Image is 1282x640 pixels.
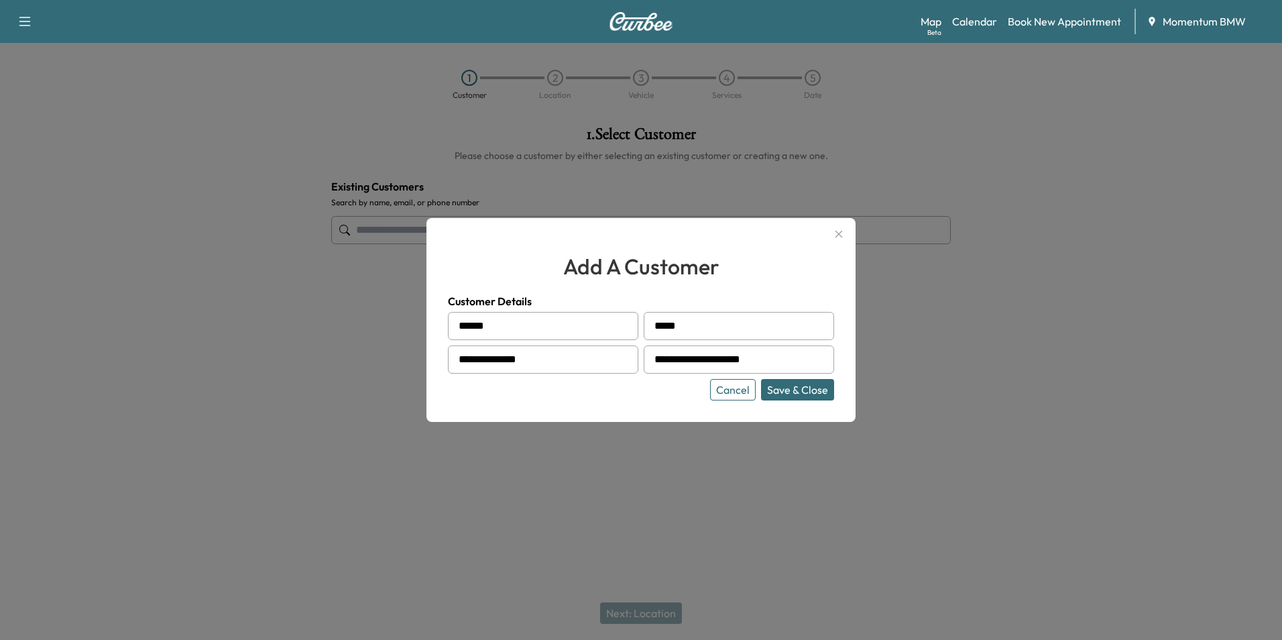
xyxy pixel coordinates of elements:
[921,13,941,30] a: MapBeta
[927,28,941,38] div: Beta
[761,379,834,401] button: Save & Close
[952,13,997,30] a: Calendar
[710,379,756,401] button: Cancel
[448,293,834,309] h4: Customer Details
[448,250,834,282] h2: add a customer
[1163,13,1246,30] span: Momentum BMW
[1008,13,1121,30] a: Book New Appointment
[609,12,673,31] img: Curbee Logo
